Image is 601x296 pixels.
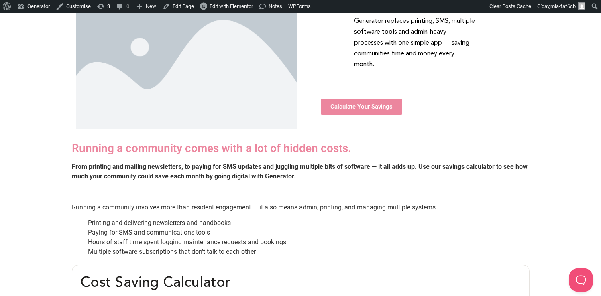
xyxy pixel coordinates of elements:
[88,248,256,255] span: Multiple software subscriptions that don’t talk to each other
[210,3,253,9] span: Edit with Elementor
[72,143,530,154] h3: Running a community comes with a lot of hidden costs.
[321,99,402,115] a: Calculate Your Savings
[88,229,210,236] span: Paying for SMS and communications tools
[88,219,231,227] span: Printing and delivering newsletters and handbooks
[80,273,521,291] h2: Cost Saving Calculator
[88,238,286,246] span: Hours of staff time spent logging maintenance requests and bookings
[354,17,475,68] span: Generator replaces printing, SMS, multiple software tools and admin-heavy processes with one simp...
[72,203,437,211] span: Running a community involves more than resident engagement — it also means admin, printing, and m...
[330,104,393,110] span: Calculate Your Savings
[550,3,576,9] span: mia-faf6cb
[569,268,593,292] iframe: Toggle Customer Support
[72,163,528,180] strong: From printing and mailing newsletters, to paying for SMS updates and juggling multiple bits of so...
